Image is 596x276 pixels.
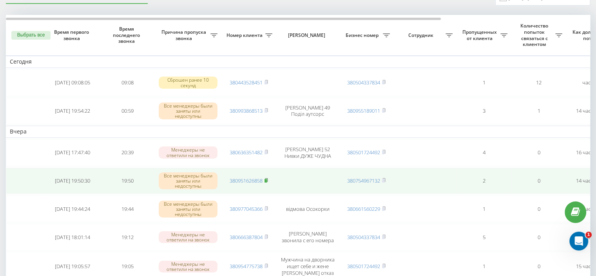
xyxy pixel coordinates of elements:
td: 3 [457,98,511,124]
td: 19:12 [100,224,155,250]
td: 0 [511,139,566,166]
span: Пропущенных от клиента [460,29,500,41]
a: 380951626858 [230,177,263,184]
td: [PERSON_NAME] звонила с его номера [276,224,339,250]
a: 380954775738 [230,263,263,270]
span: Сотрудник [398,32,446,38]
td: [PERSON_NAME] 49 Поділ аутсорс [276,98,339,124]
div: Все менеджеры были заняты или недоступны [159,102,217,120]
span: Бизнес номер [343,32,383,38]
a: 380443528451 [230,79,263,86]
span: 1 [585,232,592,238]
div: Все менеджеры были заняты или недоступны [159,201,217,218]
div: Менеджеры не ответили на звонок [159,261,217,272]
td: [DATE] 19:50:30 [45,168,100,194]
a: 380754967132 [347,177,380,184]
a: 380977045366 [230,205,263,212]
iframe: Intercom live chat [569,232,588,250]
div: Менеджеры не ответили на звонок [159,231,217,243]
td: 20:39 [100,139,155,166]
div: Сброшен ранее 10 секунд [159,77,217,88]
span: Причина пропуска звонка [159,29,210,41]
span: Номер клиента [225,32,265,38]
td: 0 [511,224,566,250]
td: [DATE] 19:54:22 [45,98,100,124]
td: 0 [511,168,566,194]
td: 1 [457,196,511,222]
td: відмова Осокорки [276,196,339,222]
div: Менеджеры не ответили на звонок [159,146,217,158]
td: [DATE] 19:44:24 [45,196,100,222]
td: 2 [457,168,511,194]
td: 5 [457,224,511,250]
a: 380504337834 [347,234,380,241]
span: Время первого звонка [51,29,94,41]
a: 380666387804 [230,234,263,241]
td: [PERSON_NAME] 52 Нивки ДУЖЕ ЧУДНА [276,139,339,166]
button: Выбрать все [11,31,51,40]
td: 19:44 [100,196,155,222]
a: 380993868513 [230,107,263,114]
a: 380501724492 [347,263,380,270]
td: 1 [511,98,566,124]
td: 19:50 [100,168,155,194]
a: 380661560229 [347,205,380,212]
td: [DATE] 09:08:05 [45,69,100,96]
td: 00:59 [100,98,155,124]
td: 1 [457,69,511,96]
span: Количество попыток связаться с клиентом [515,23,555,47]
td: 0 [511,196,566,222]
div: Все менеджеры были заняты или недоступны [159,172,217,190]
a: 380955189011 [347,107,380,114]
td: 09:08 [100,69,155,96]
td: [DATE] 17:47:40 [45,139,100,166]
a: 380501724492 [347,149,380,156]
td: 4 [457,139,511,166]
td: [DATE] 18:01:14 [45,224,100,250]
td: 12 [511,69,566,96]
span: [PERSON_NAME] [283,32,332,38]
a: 380636351482 [230,149,263,156]
a: 380504337834 [347,79,380,86]
span: Время последнего звонка [106,26,149,44]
